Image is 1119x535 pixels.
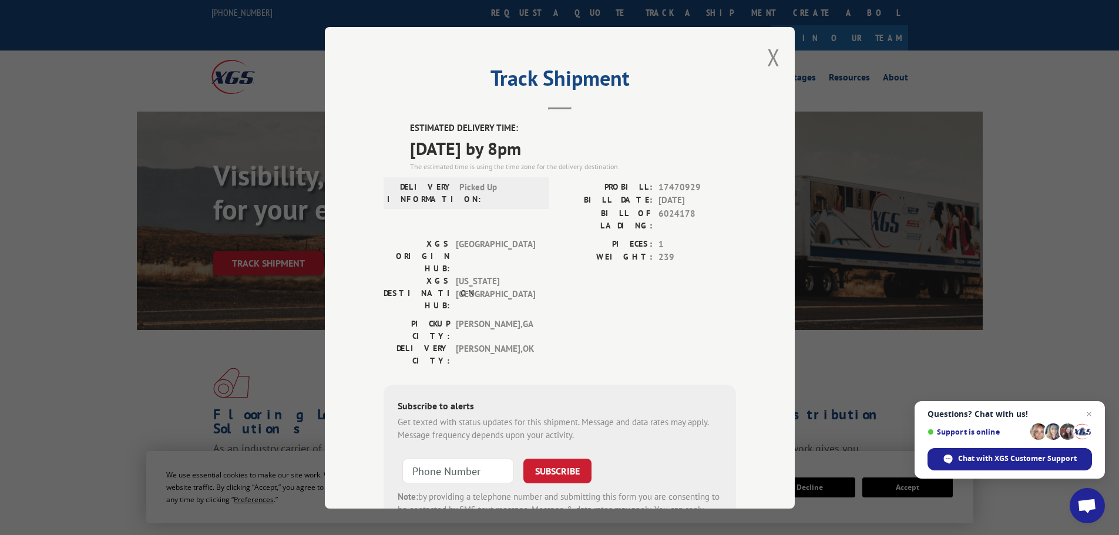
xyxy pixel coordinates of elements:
span: [DATE] [658,194,736,207]
label: ESTIMATED DELIVERY TIME: [410,122,736,135]
span: Support is online [928,428,1026,436]
span: [DATE] by 8pm [410,134,736,161]
label: BILL DATE: [560,194,653,207]
span: [PERSON_NAME] , OK [456,342,535,366]
span: Questions? Chat with us! [928,409,1092,419]
input: Phone Number [402,458,514,483]
span: 1 [658,237,736,251]
span: 6024178 [658,207,736,231]
strong: Note: [398,490,418,502]
label: WEIGHT: [560,251,653,264]
button: Close modal [767,42,780,73]
label: XGS DESTINATION HUB: [384,274,450,311]
div: Subscribe to alerts [398,398,722,415]
label: PROBILL: [560,180,653,194]
label: DELIVERY INFORMATION: [387,180,453,205]
span: 17470929 [658,180,736,194]
div: by providing a telephone number and submitting this form you are consenting to be contacted by SM... [398,490,722,530]
label: PICKUP CITY: [384,317,450,342]
div: Get texted with status updates for this shipment. Message and data rates may apply. Message frequ... [398,415,722,442]
span: Chat with XGS Customer Support [958,453,1077,464]
span: [PERSON_NAME] , GA [456,317,535,342]
span: [US_STATE][GEOGRAPHIC_DATA] [456,274,535,311]
label: XGS ORIGIN HUB: [384,237,450,274]
button: SUBSCRIBE [523,458,592,483]
span: Picked Up [459,180,539,205]
div: The estimated time is using the time zone for the delivery destination. [410,161,736,171]
div: Chat with XGS Customer Support [928,448,1092,470]
span: 239 [658,251,736,264]
label: PIECES: [560,237,653,251]
label: BILL OF LADING: [560,207,653,231]
label: DELIVERY CITY: [384,342,450,366]
h2: Track Shipment [384,70,736,92]
span: Close chat [1082,407,1096,421]
span: [GEOGRAPHIC_DATA] [456,237,535,274]
div: Open chat [1070,488,1105,523]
